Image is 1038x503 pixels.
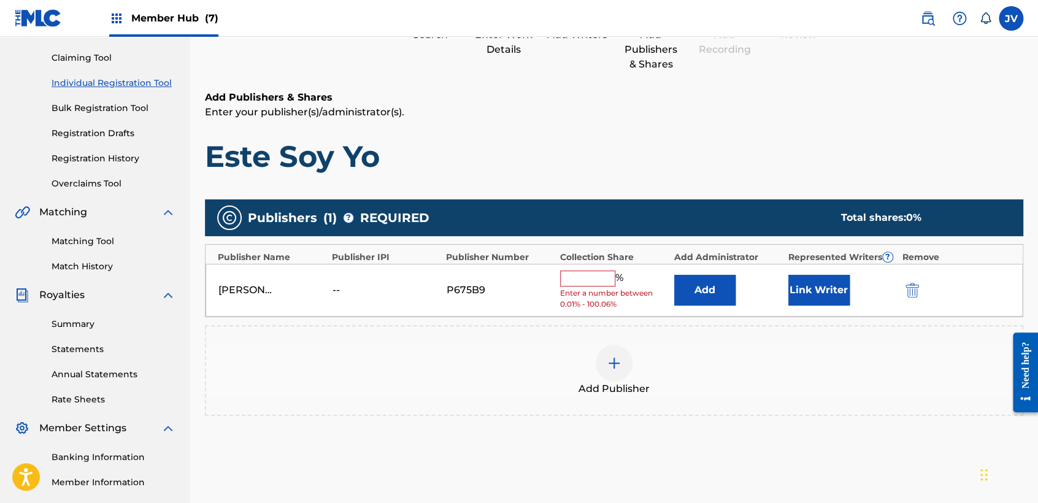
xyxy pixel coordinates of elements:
iframe: Chat Widget [977,444,1038,503]
span: Matching [39,205,87,220]
a: Member Information [52,476,175,489]
div: Remove [902,251,1010,264]
iframe: Resource Center [1004,323,1038,422]
img: MLC Logo [15,9,62,27]
span: Member Hub [131,11,218,25]
img: Top Rightsholders [109,11,124,26]
span: REQUIRED [360,209,429,227]
div: Notifications [979,12,991,25]
img: Royalties [15,288,29,302]
span: Royalties [39,288,85,302]
img: Matching [15,205,30,220]
h1: Este Soy Yo [205,138,1023,175]
a: Overclaims Tool [52,177,175,190]
a: Annual Statements [52,368,175,381]
img: expand [161,288,175,302]
div: Widget de chat [977,444,1038,503]
div: Publisher Name [218,251,326,264]
div: Arrastrar [980,456,988,493]
div: Publisher Number [446,251,554,264]
img: help [952,11,967,26]
img: search [920,11,935,26]
a: Claiming Tool [52,52,175,64]
span: % [615,271,626,286]
a: Match History [52,260,175,273]
span: Publishers [248,209,317,227]
h6: Add Publishers & Shares [205,90,1023,105]
div: Add Publishers & Shares [620,28,682,72]
span: Member Settings [39,421,126,436]
span: ? [883,252,893,262]
span: 0 % [905,212,921,223]
span: ( 1 ) [323,209,337,227]
a: Public Search [915,6,940,31]
span: (7) [205,12,218,24]
div: Collection Share [560,251,668,264]
div: Add Administrator [674,251,782,264]
img: expand [161,421,175,436]
a: Registration History [52,152,175,165]
a: Registration Drafts [52,127,175,140]
div: Add Recording [694,28,755,57]
div: Represented Writers [788,251,896,264]
span: Enter a number between 0.01% - 100.06% [560,288,668,310]
a: Individual Registration Tool [52,77,175,90]
a: Summary [52,318,175,331]
img: publishers [222,210,237,225]
p: Enter your publisher(s)/administrator(s). [205,105,1023,120]
span: Add Publisher [579,382,650,396]
a: Matching Tool [52,235,175,248]
div: User Menu [999,6,1023,31]
a: Statements [52,343,175,356]
a: Banking Information [52,451,175,464]
a: Rate Sheets [52,393,175,406]
div: Publisher IPI [332,251,440,264]
img: Member Settings [15,421,29,436]
img: 12a2ab48e56ec057fbd8.svg [905,283,919,298]
button: Link Writer [788,275,850,305]
div: Enter Work Details [473,28,534,57]
span: ? [344,213,353,223]
img: add [607,356,621,371]
img: expand [161,205,175,220]
a: Bulk Registration Tool [52,102,175,115]
div: Help [947,6,972,31]
div: Total shares: [840,210,999,225]
button: Add [674,275,736,305]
